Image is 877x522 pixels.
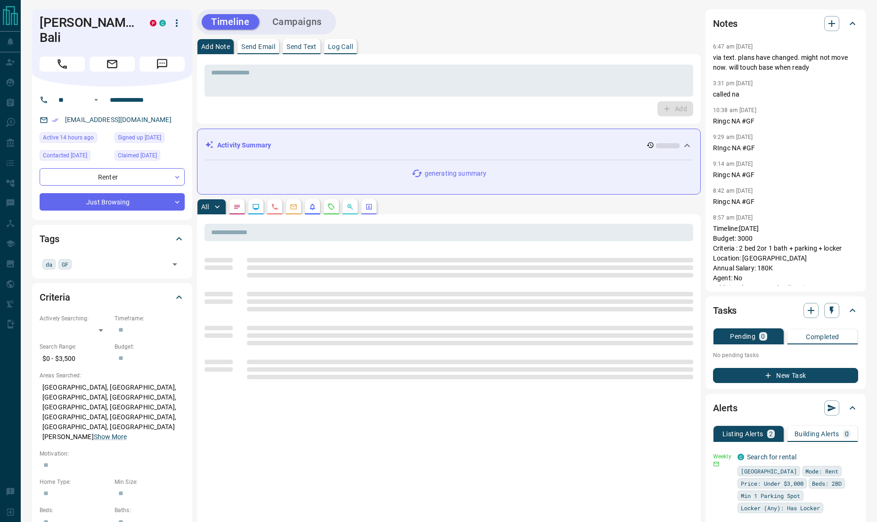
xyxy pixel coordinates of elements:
div: Tasks [713,299,858,322]
p: Weekly [713,452,732,461]
button: Open [90,94,102,106]
div: condos.ca [738,454,744,460]
span: Price: Under $3,000 [741,479,803,488]
span: [GEOGRAPHIC_DATA] [741,466,797,476]
h2: Notes [713,16,738,31]
div: property.ca [150,20,156,26]
span: GF [62,260,68,269]
span: Active 14 hours ago [43,133,94,142]
p: 9:29 am [DATE] [713,134,753,140]
h2: Tags [40,231,59,246]
p: Ringc NA #GF [713,197,858,207]
p: Timeline:[DATE] Budget: 3000 Criteria : 2 bed 2or 1 bath + parking + locker Location: [GEOGRAPHIC... [713,224,858,392]
button: Timeline [202,14,259,30]
svg: Email Verified [52,117,58,123]
p: Home Type: [40,478,110,486]
p: Listing Alerts [722,431,763,437]
p: Min Size: [115,478,185,486]
p: Timeframe: [115,314,185,323]
a: Search for rental [747,453,796,461]
svg: Lead Browsing Activity [252,203,260,211]
p: 9:14 am [DATE] [713,161,753,167]
h2: Alerts [713,400,738,416]
div: Thu Jun 20 2024 [115,150,185,163]
span: Signed up [DATE] [118,133,161,142]
p: No pending tasks [713,348,858,362]
svg: Calls [271,203,279,211]
p: Pending [730,333,755,340]
p: Search Range: [40,343,110,351]
span: Email [90,57,135,72]
svg: Agent Actions [365,203,373,211]
span: Beds: 2BD [812,479,842,488]
div: Tags [40,228,185,250]
span: Min 1 Parking Spot [741,491,800,500]
div: Activity Summary [205,137,693,154]
p: generating summary [425,169,486,179]
p: 10:38 am [DATE] [713,107,756,114]
p: called na [713,90,858,99]
h2: Criteria [40,290,70,305]
button: New Task [713,368,858,383]
button: Show More [94,432,127,442]
div: Notes [713,12,858,35]
p: Building Alerts [795,431,839,437]
p: Add Note [201,43,230,50]
p: 2 [769,431,773,437]
div: Renter [40,168,185,186]
h2: Tasks [713,303,737,318]
span: Locker (Any): Has Locker [741,503,820,513]
p: All [201,204,209,210]
span: da [46,260,52,269]
p: Log Call [328,43,353,50]
p: Ringc NA #GF [713,170,858,180]
div: Just Browsing [40,193,185,211]
p: RIngc NA #GF [713,143,858,153]
h1: [PERSON_NAME] Bali [40,15,136,45]
p: [GEOGRAPHIC_DATA], [GEOGRAPHIC_DATA], [GEOGRAPHIC_DATA], [GEOGRAPHIC_DATA], [GEOGRAPHIC_DATA], [G... [40,380,185,445]
span: Message [139,57,185,72]
p: 8:57 am [DATE] [713,214,753,221]
p: Budget: [115,343,185,351]
p: $0 - $3,500 [40,351,110,367]
p: 0 [845,431,849,437]
p: Beds: [40,506,110,514]
div: Criteria [40,286,185,309]
p: Send Text [287,43,317,50]
p: 3:31 pm [DATE] [713,80,753,87]
div: Mon Feb 19 2024 [115,132,185,146]
p: Send Email [241,43,275,50]
span: Claimed [DATE] [118,151,157,160]
p: Activity Summary [217,140,271,150]
svg: Opportunities [346,203,354,211]
p: Completed [806,334,839,340]
svg: Emails [290,203,297,211]
button: Open [168,258,181,271]
p: 0 [761,333,765,340]
div: Alerts [713,397,858,419]
p: Ringc NA #GF [713,116,858,126]
svg: Listing Alerts [309,203,316,211]
a: [EMAIL_ADDRESS][DOMAIN_NAME] [65,116,172,123]
span: Mode: Rent [805,466,838,476]
p: Actively Searching: [40,314,110,323]
div: Mon Sep 15 2025 [40,132,110,146]
span: Call [40,57,85,72]
button: Campaigns [263,14,331,30]
svg: Requests [328,203,335,211]
p: 8:42 am [DATE] [713,188,753,194]
p: Baths: [115,506,185,514]
svg: Email [713,461,720,467]
svg: Notes [233,203,241,211]
div: condos.ca [159,20,166,26]
div: Fri Dec 06 2024 [40,150,110,163]
p: Areas Searched: [40,371,185,380]
span: Contacted [DATE] [43,151,87,160]
p: via text. plans have changed. might not move now. will touch base when ready [713,53,858,73]
p: Motivation: [40,449,185,458]
p: 6:47 am [DATE] [713,43,753,50]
